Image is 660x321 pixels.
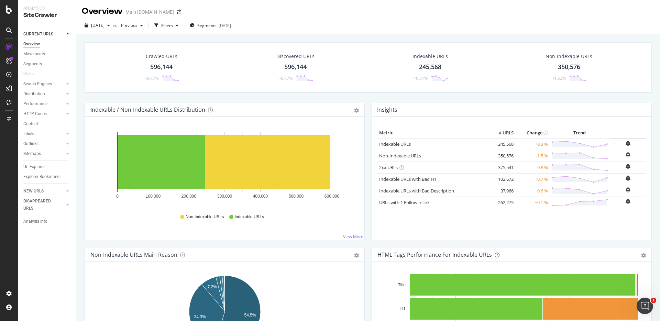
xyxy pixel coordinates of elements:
span: Segments [197,23,217,29]
div: -0.77% [279,75,293,81]
span: Indexable URLs [235,214,264,220]
th: Trend [550,128,610,138]
td: 102,672 [488,173,515,185]
span: Previous [118,22,137,28]
a: Search Engines [23,80,64,88]
button: [DATE] [82,20,113,31]
text: 200,000 [181,194,197,199]
a: Distribution [23,90,64,98]
a: HTTP Codes [23,110,64,118]
div: 596,144 [150,63,173,71]
text: 600,000 [324,194,340,199]
div: CURRENT URLS [23,31,53,38]
div: HTML Tags Performance for Indexable URLs [377,251,492,258]
button: Previous [118,20,146,31]
a: Overview [23,41,71,48]
div: Indexable / Non-Indexable URLs Distribution [90,106,205,113]
text: 0 [116,194,119,199]
text: 300,000 [217,194,232,199]
div: bell-plus [626,199,630,204]
th: # URLS [488,128,515,138]
a: DISAPPEARED URLS [23,198,64,212]
td: 37,966 [488,185,515,197]
div: Segments [23,60,42,68]
div: Search Engines [23,80,52,88]
span: vs [113,22,118,28]
a: Indexable URLs with Bad Description [379,188,454,194]
div: bell-plus [626,141,630,146]
td: 350,576 [488,150,515,162]
a: Movements [23,51,71,58]
div: Discovered URLs [276,53,315,60]
div: Crawled URLs [146,53,177,60]
a: Visits [23,70,41,78]
div: 350,576 [558,63,580,71]
div: Overview [82,5,123,17]
div: -0.77% [145,75,158,81]
div: 596,144 [284,63,307,71]
a: CURRENT URLS [23,31,64,38]
a: Indexable URLs [379,141,411,147]
div: Filters [161,23,173,29]
div: bell-plus [626,152,630,157]
svg: A chart. [90,128,359,208]
div: Analytics [23,5,70,11]
div: +0.31% [414,75,428,81]
div: Inlinks [23,130,35,137]
a: Indexable URLs with Bad H1 [379,176,437,182]
a: Content [23,120,71,128]
a: 2xx URLs [379,164,398,170]
text: H1 [400,307,406,311]
div: Analysis Info [23,218,47,225]
div: gear [354,108,359,113]
div: Non-Indexable URLs [546,53,592,60]
div: 245,568 [419,63,441,71]
div: gear [354,253,359,258]
a: Url Explorer [23,163,71,170]
td: +0.7 % [515,173,550,185]
span: 1 [651,298,656,303]
text: 7.2% [208,285,217,289]
td: -0.8 % [515,162,550,173]
div: NEW URLS [23,188,44,195]
div: bell-plus [626,175,630,181]
th: Metric [377,128,488,138]
div: bell-plus [626,164,630,169]
a: Inlinks [23,130,64,137]
text: Title [398,283,406,287]
div: -1.52% [553,75,566,81]
div: gear [641,253,646,258]
div: SiteCrawler [23,11,70,19]
td: +0.6 % [515,185,550,197]
div: Movements [23,51,45,58]
a: Sitemaps [23,150,64,157]
div: Overview [23,41,40,48]
div: Indexable URLs [412,53,448,60]
a: Non-Indexable URLs [379,153,421,159]
iframe: Intercom live chat [637,298,653,314]
div: DISAPPEARED URLS [23,198,58,212]
a: Analysis Info [23,218,71,225]
td: 245,568 [488,138,515,150]
td: 262,275 [488,197,515,208]
td: +0.1 % [515,197,550,208]
div: Performance [23,100,47,108]
td: 375,541 [488,162,515,173]
a: Outlinks [23,140,64,147]
div: Visits [23,70,34,78]
div: Non-Indexable URLs Main Reason [90,251,177,258]
div: Url Explorer [23,163,45,170]
a: Explorer Bookmarks [23,173,71,180]
text: 400,000 [253,194,268,199]
a: Segments [23,60,71,68]
div: Outlinks [23,140,38,147]
div: Main [DOMAIN_NAME] [125,9,174,15]
a: NEW URLS [23,188,64,195]
div: Sitemaps [23,150,41,157]
text: 54.5% [244,313,256,318]
a: Performance [23,100,64,108]
button: Segments[DATE] [187,20,234,31]
span: Non-Indexable URLs [186,214,224,220]
div: Content [23,120,38,128]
